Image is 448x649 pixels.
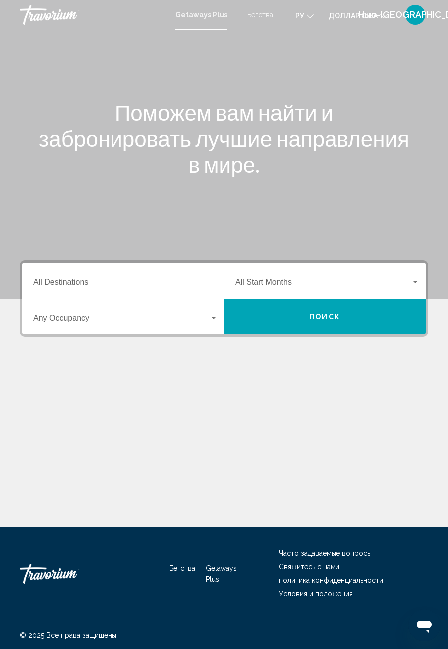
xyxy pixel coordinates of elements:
iframe: Кнопка запуска окна обмена сообщениями [408,609,440,641]
a: Условия и положения [279,590,353,598]
a: Бегства [169,564,195,572]
a: Травориум [20,5,165,25]
a: Свяжитесь с нами [279,563,339,571]
a: Getaways Plus [175,11,227,19]
span: Поиск [309,313,340,321]
h1: Поможем вам найти и забронировать лучшие направления в мире. [37,100,411,177]
div: Виджет поиска [22,263,426,334]
a: Часто задаваемые вопросы [279,549,372,557]
font: ру [295,12,304,20]
a: Getaways Plus [206,564,237,583]
button: Изменить валюту [329,8,387,23]
font: © 2025 Все права защищены. [20,631,118,639]
a: Бегства [247,11,273,19]
font: доллар США [329,12,378,20]
button: Поиск [224,299,426,334]
button: Меню пользователя [402,4,428,25]
button: Изменить язык [295,8,314,23]
a: Травориум [20,559,119,589]
a: политика конфиденциальности [279,576,383,584]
